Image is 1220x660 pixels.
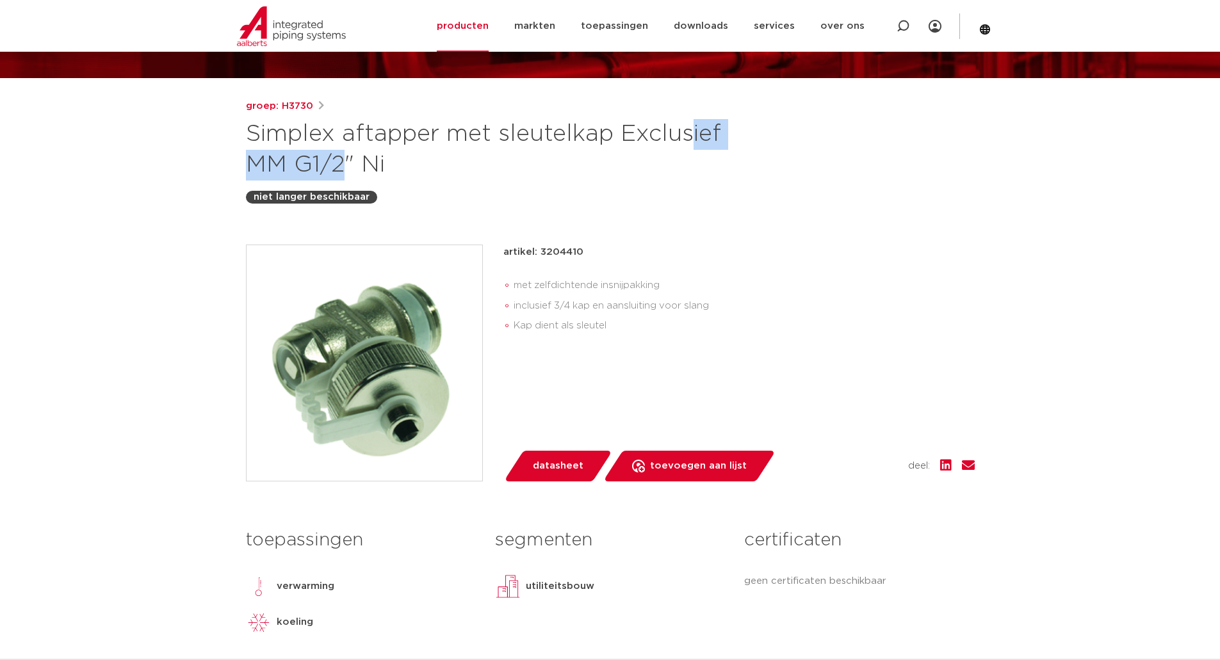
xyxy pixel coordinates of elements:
p: utiliteitsbouw [526,579,594,594]
h3: certificaten [744,527,974,553]
span: toevoegen aan lijst [650,456,747,476]
li: Kap dient als sleutel [514,316,975,336]
img: verwarming [246,574,272,599]
p: verwarming [277,579,334,594]
h1: Simplex aftapper met sleutelkap Exclusief MM G1/2" Ni [246,119,727,181]
p: artikel: 3204410 [503,245,583,260]
img: utiliteitsbouw [495,574,521,599]
a: datasheet [503,451,612,481]
h3: toepassingen [246,527,476,553]
span: datasheet [533,456,583,476]
span: deel: [908,458,930,474]
p: koeling [277,615,313,630]
p: geen certificaten beschikbaar [744,574,974,589]
li: inclusief 3/4 kap en aansluiting voor slang [514,296,975,316]
p: niet langer beschikbaar [254,189,370,205]
img: koeling [246,609,272,635]
h3: segmenten [495,527,725,553]
li: met zelfdichtende insnijpakking [514,275,975,296]
img: Product Image for Simplex aftapper met sleutelkap Exclusief MM G1/2" Ni [247,245,482,481]
a: groep: H3730 [246,99,313,114]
